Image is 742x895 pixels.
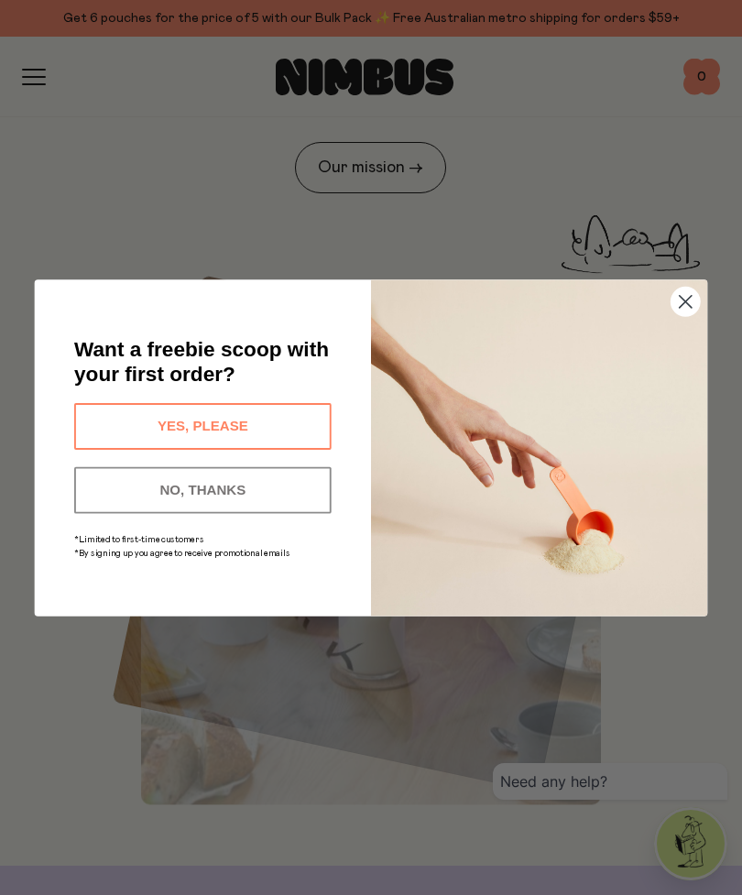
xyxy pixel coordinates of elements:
span: *Limited to first-time customers [74,535,203,543]
span: *By signing up you agree to receive promotional emails [74,549,289,557]
span: Want a freebie scoop with your first order? [74,337,329,385]
button: NO, THANKS [74,466,332,513]
button: YES, PLEASE [74,403,332,450]
img: c0d45117-8e62-4a02-9742-374a5db49d45.jpeg [371,279,707,616]
button: Close dialog [671,286,701,316]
